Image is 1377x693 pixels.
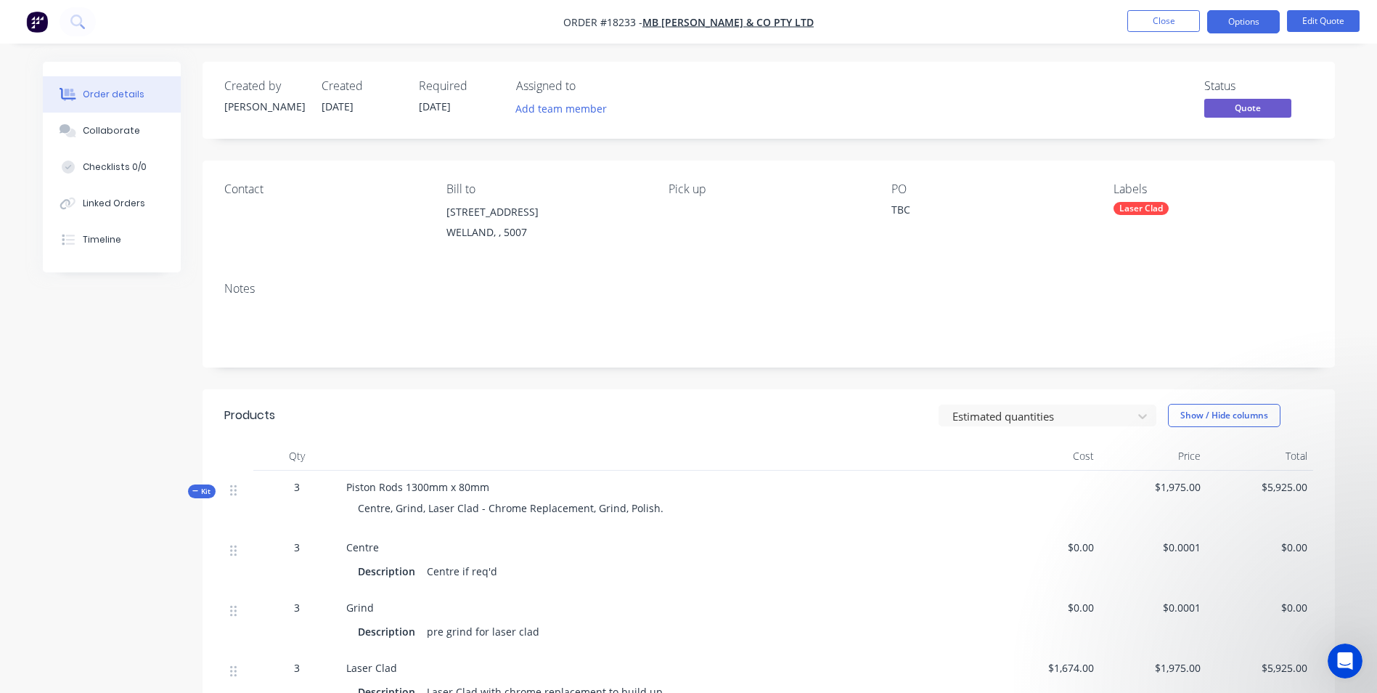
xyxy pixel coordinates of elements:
button: Linked Orders [43,185,181,222]
div: Created by [224,79,304,93]
div: Ask a question [30,184,243,199]
span: Kit [192,486,211,497]
iframe: Intercom live chat [1328,644,1362,678]
p: Hi [PERSON_NAME] [29,103,261,128]
span: 3 [294,660,300,676]
button: Collaborate [43,113,181,149]
div: Bill to [446,182,645,196]
span: Centre [346,540,379,554]
span: Help [242,490,266,500]
div: Improvement [107,327,184,343]
button: Options [1207,10,1280,33]
div: [STREET_ADDRESS]WELLAND, , 5007 [446,202,645,248]
span: Quote [1204,99,1291,117]
button: Order details [43,76,181,113]
span: [DATE] [419,100,451,113]
span: Centre, Grind, Laser Clad - Chrome Replacement, Grind, Polish. [358,501,663,515]
div: Collaborate [83,124,140,137]
div: AI Agent and team can help [30,199,243,214]
div: TBC [891,202,1073,222]
div: Labels [1114,182,1312,196]
div: Hey, Factory pro there👋 [30,370,234,385]
div: [STREET_ADDRESS] [446,202,645,222]
div: Factory Weekly Updates - [DATE] [30,352,234,367]
div: Price [1100,442,1206,471]
span: $5,925.00 [1212,479,1307,495]
span: $5,925.00 [1212,660,1307,676]
a: MB [PERSON_NAME] & Co Pty Ltd [642,15,814,29]
p: How can we help? [29,128,261,153]
button: Messages [73,453,145,511]
span: News [168,490,195,500]
span: Piston Rods 1300mm x 80mm [346,480,489,494]
span: $0.00 [1000,540,1095,555]
div: Cost [994,442,1100,471]
div: Laser Clad [1114,202,1169,215]
button: Add team member [516,99,615,118]
button: Show / Hide columns [1168,404,1280,427]
h2: Have an idea or feature request? [30,246,261,262]
span: $0.0001 [1106,540,1201,555]
button: Close [1127,10,1200,32]
button: Checklists 0/0 [43,149,181,185]
div: New featureImprovementFactory Weekly Updates - [DATE]Hey, Factory pro there👋 [15,315,276,397]
button: Share it with us [30,267,261,296]
div: Centre if req'd [421,561,503,582]
div: Close [250,23,276,49]
span: 3 [294,479,300,495]
span: $0.0001 [1106,600,1201,615]
div: pre grind for laser clad [421,621,545,642]
button: Help [218,453,290,511]
div: Total [1206,442,1313,471]
div: New feature [30,327,101,343]
img: logo [29,28,115,51]
button: Edit Quote [1287,10,1360,32]
img: Factory [26,11,48,33]
button: Timeline [43,222,181,258]
span: Order #18233 - [563,15,642,29]
span: 3 [294,600,300,615]
div: Ask a questionAI Agent and team can help [15,171,276,227]
div: PO [891,182,1090,196]
h2: Factory Feature Walkthroughs [30,417,261,432]
div: Required [419,79,499,93]
div: Linked Orders [83,197,145,210]
span: Messages [84,490,134,500]
span: Home [20,490,52,500]
div: WELLAND, , 5007 [446,222,645,243]
div: Qty [253,442,340,471]
div: Order details [83,88,144,101]
button: Add team member [507,99,614,118]
div: [PERSON_NAME] [224,99,304,114]
span: Laser Clad [346,661,397,675]
span: $1,975.00 [1106,479,1201,495]
div: Contact [224,182,423,196]
div: Assigned to [516,79,661,93]
div: Created [322,79,401,93]
span: $0.00 [1212,600,1307,615]
div: Timeline [83,233,121,246]
div: Checklists 0/0 [83,161,147,174]
div: Status [1204,79,1313,93]
span: Grind [346,601,374,615]
button: News [145,453,218,511]
div: Pick up [669,182,867,196]
span: $0.00 [1000,600,1095,615]
span: $1,674.00 [1000,660,1095,676]
button: Kit [188,485,216,498]
div: Notes [224,282,1313,296]
div: Description [358,561,421,582]
div: Products [224,407,275,424]
span: $0.00 [1212,540,1307,555]
span: [DATE] [322,100,354,113]
span: $1,975.00 [1106,660,1201,676]
div: Description [358,621,421,642]
span: 3 [294,540,300,555]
